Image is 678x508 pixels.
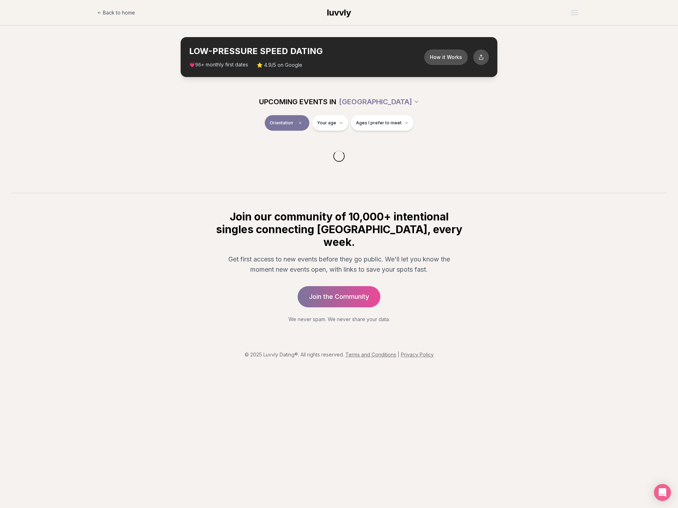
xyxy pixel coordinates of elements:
a: Join the Community [298,286,380,307]
button: [GEOGRAPHIC_DATA] [339,94,419,110]
p: Get first access to new events before they go public. We'll let you know the moment new events op... [220,254,458,275]
button: Open menu [568,7,581,18]
p: We never spam. We never share your data. [215,316,463,323]
span: | [398,352,399,358]
span: Ages I prefer to meet [356,120,402,126]
span: Clear event type filter [296,119,304,127]
a: luvvly [327,7,351,18]
button: Ages I prefer to meet [351,115,414,131]
button: Your age [312,115,348,131]
p: © 2025 Luvvly Dating®. All rights reserved. [6,351,672,358]
button: How it Works [424,49,468,65]
span: Your age [317,120,336,126]
span: Back to home [103,9,135,16]
a: Terms and Conditions [345,352,396,358]
span: Orientation [270,120,293,126]
span: ⭐ 4.9/5 on Google [257,61,302,69]
a: Back to home [97,6,135,20]
span: 💗 + monthly first dates [189,61,248,69]
h2: Join our community of 10,000+ intentional singles connecting [GEOGRAPHIC_DATA], every week. [215,210,463,248]
span: 96 [195,62,201,68]
a: Privacy Policy [401,352,434,358]
div: Open Intercom Messenger [654,484,671,501]
button: OrientationClear event type filter [265,115,309,131]
span: UPCOMING EVENTS IN [259,97,336,107]
h2: LOW-PRESSURE SPEED DATING [189,46,424,57]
